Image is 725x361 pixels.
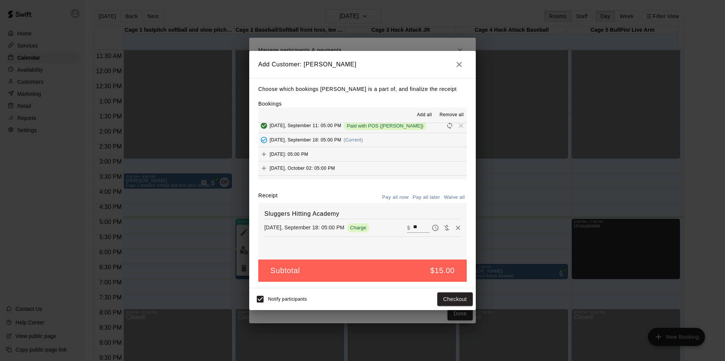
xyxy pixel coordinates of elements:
button: Remove [452,222,464,233]
span: [DATE]: 05:00 PM [270,151,308,157]
span: [DATE], October 02: 05:00 PM [270,166,335,171]
span: Add all [417,111,432,119]
h5: $15.00 [430,266,455,276]
span: Notify participants [268,296,307,302]
span: Waive payment [441,224,452,230]
button: Remove all [437,109,467,121]
span: [DATE], September 11: 05:00 PM [270,123,341,128]
button: Pay all now [380,192,411,203]
p: Choose which bookings [PERSON_NAME] is a part of, and finalize the receipt [258,84,467,94]
label: Receipt [258,192,278,203]
h6: Sluggers Hitting Academy [264,209,461,219]
button: Add[DATE], October 09: 05:00 PM [258,176,467,190]
span: Paid with POS ([PERSON_NAME]) [344,123,426,129]
button: Added & Paid[DATE], September 11: 05:00 PMPaid with POS ([PERSON_NAME])RescheduleRemove [258,119,467,133]
button: Pay all later [411,192,442,203]
span: Add [258,165,270,171]
p: [DATE], September 18: 05:00 PM [264,224,344,231]
h2: Add Customer: [PERSON_NAME] [249,51,476,78]
span: Pay later [430,224,441,230]
span: (Current) [344,137,363,143]
span: [DATE], September 18: 05:00 PM [270,137,341,143]
span: Add [258,151,270,157]
h5: Subtotal [270,266,300,276]
button: Added - Collect Payment [258,134,270,146]
span: Reschedule [444,123,455,128]
button: Add all [412,109,437,121]
span: Remove all [440,111,464,119]
button: Added - Collect Payment[DATE], September 18: 05:00 PM(Current) [258,133,467,147]
span: Charge [347,225,369,230]
label: Bookings [258,101,282,107]
p: $ [407,224,410,232]
button: Add[DATE]: 05:00 PM [258,147,467,161]
button: Added & Paid [258,120,270,131]
button: Waive all [442,192,467,203]
button: Add[DATE], October 02: 05:00 PM [258,161,467,175]
button: Checkout [437,292,473,306]
span: Remove [455,123,467,128]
